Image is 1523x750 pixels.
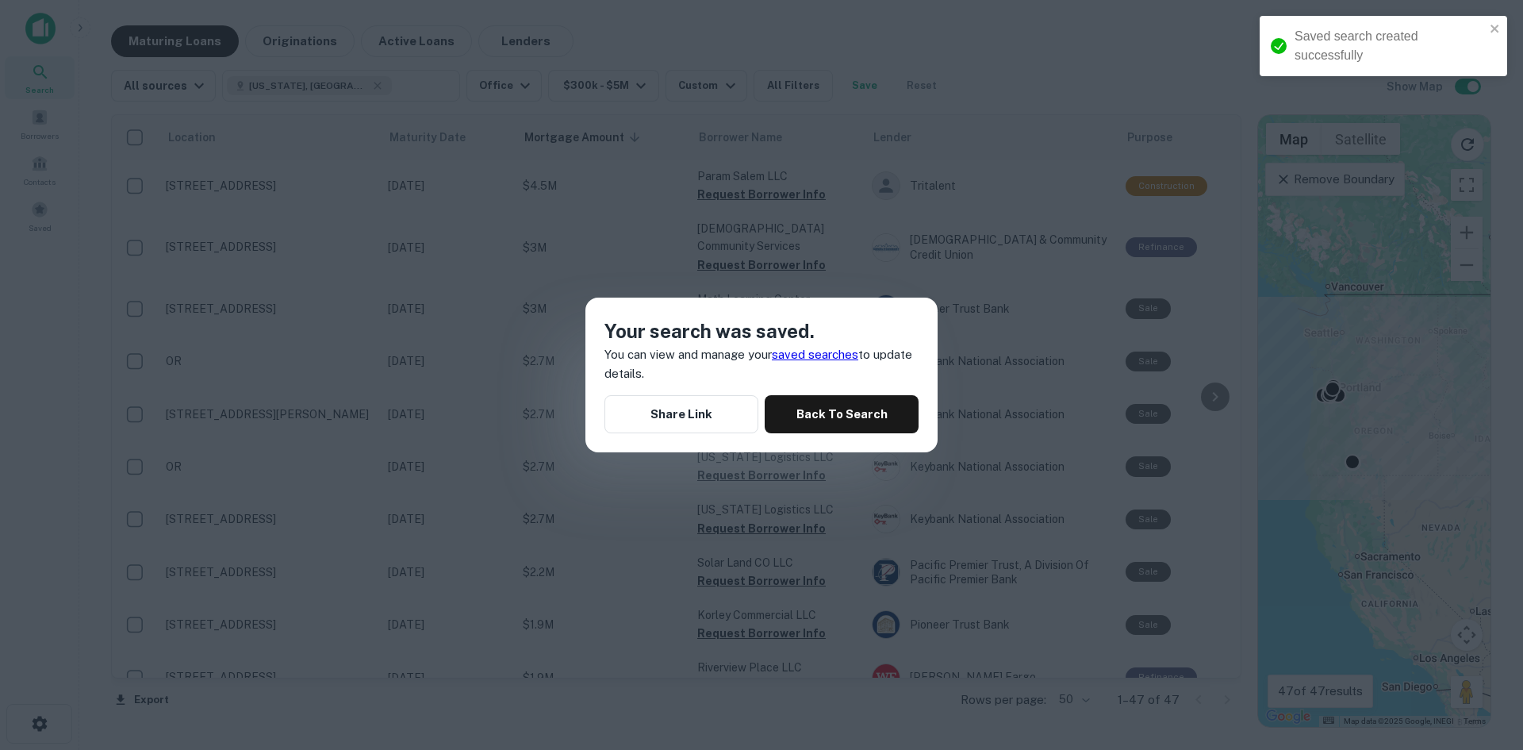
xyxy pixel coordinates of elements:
div: Saved search created successfully [1295,27,1485,65]
iframe: Chat Widget [1444,623,1523,699]
p: You can view and manage your to update details. [604,345,919,383]
button: close [1490,22,1501,37]
a: saved searches [772,348,858,361]
button: Back To Search [765,395,919,433]
h4: Your search was saved. [604,317,919,345]
button: Share Link [604,395,758,433]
